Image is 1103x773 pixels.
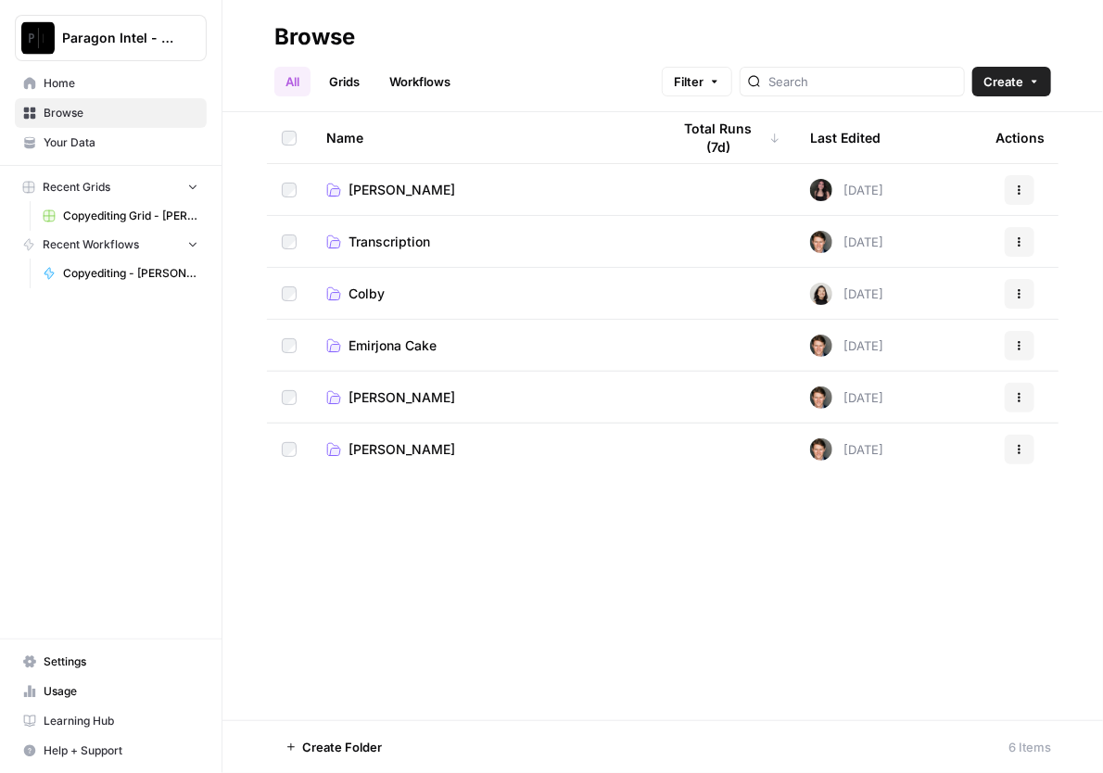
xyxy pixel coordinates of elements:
div: [DATE] [810,438,883,461]
a: Transcription [326,233,641,251]
span: Learning Hub [44,713,198,729]
span: Recent Workflows [43,236,139,253]
div: Name [326,112,641,163]
div: [DATE] [810,386,883,409]
button: Workspace: Paragon Intel - Copyediting [15,15,207,61]
span: Home [44,75,198,92]
div: [DATE] [810,231,883,253]
a: Copyediting Grid - [PERSON_NAME] [34,201,207,231]
a: [PERSON_NAME] [326,440,641,459]
a: [PERSON_NAME] [326,181,641,199]
img: qw00ik6ez51o8uf7vgx83yxyzow9 [810,438,832,461]
div: Last Edited [810,112,881,163]
a: Usage [15,677,207,706]
button: Filter [662,67,732,96]
img: qw00ik6ez51o8uf7vgx83yxyzow9 [810,231,832,253]
span: Emirjona Cake [349,336,437,355]
span: Browse [44,105,198,121]
span: Copyediting - [PERSON_NAME] [63,265,198,282]
span: Your Data [44,134,198,151]
span: Create Folder [302,738,382,756]
span: Colby [349,285,385,303]
a: Colby [326,285,641,303]
a: Settings [15,647,207,677]
div: [DATE] [810,179,883,201]
span: [PERSON_NAME] [349,440,455,459]
a: Grids [318,67,371,96]
span: Paragon Intel - Copyediting [62,29,174,47]
span: Copyediting Grid - [PERSON_NAME] [63,208,198,224]
div: Browse [274,22,355,52]
span: [PERSON_NAME] [349,181,455,199]
button: Create [972,67,1051,96]
span: Transcription [349,233,430,251]
a: [PERSON_NAME] [326,388,641,407]
div: Actions [995,112,1045,163]
span: Create [983,72,1023,91]
button: Help + Support [15,736,207,766]
button: Recent Grids [15,173,207,201]
span: Settings [44,653,198,670]
a: Workflows [378,67,462,96]
span: Usage [44,683,198,700]
span: Help + Support [44,742,198,759]
img: t5ef5oef8zpw1w4g2xghobes91mw [810,283,832,305]
button: Create Folder [274,732,393,762]
button: Recent Workflows [15,231,207,259]
img: qw00ik6ez51o8uf7vgx83yxyzow9 [810,335,832,357]
div: [DATE] [810,335,883,357]
a: Home [15,69,207,98]
a: Emirjona Cake [326,336,641,355]
a: Learning Hub [15,706,207,736]
span: Recent Grids [43,179,110,196]
a: Browse [15,98,207,128]
a: Your Data [15,128,207,158]
a: All [274,67,311,96]
img: 5nlru5lqams5xbrbfyykk2kep4hl [810,179,832,201]
span: Filter [674,72,704,91]
span: [PERSON_NAME] [349,388,455,407]
img: Paragon Intel - Copyediting Logo [21,21,55,55]
img: qw00ik6ez51o8uf7vgx83yxyzow9 [810,386,832,409]
div: 6 Items [1008,738,1051,756]
div: [DATE] [810,283,883,305]
a: Copyediting - [PERSON_NAME] [34,259,207,288]
input: Search [768,72,957,91]
div: Total Runs (7d) [671,112,780,163]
